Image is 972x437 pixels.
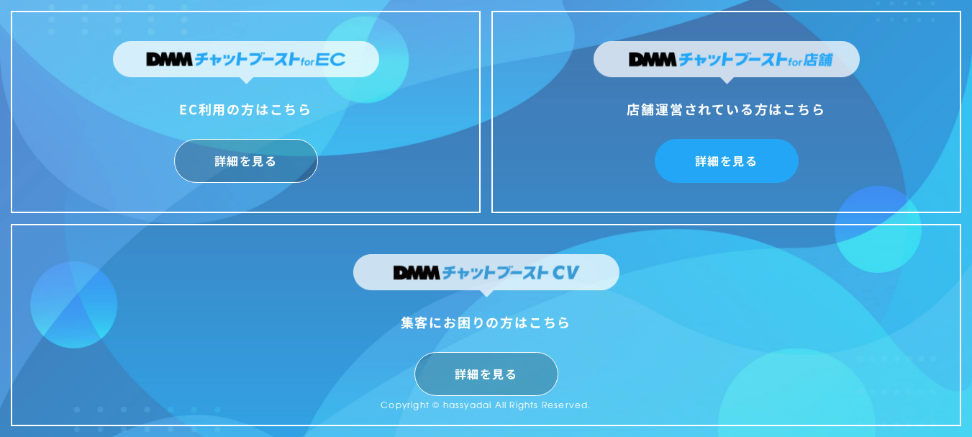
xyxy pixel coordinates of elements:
img: DMMチャットブーストfor店舗 [594,41,860,84]
img: DMMチャットブーストCV [353,254,619,297]
img: DMMチャットブーストforEC [113,41,379,84]
a: 詳細を見る [655,139,799,183]
div: 集客にお困りの方はこちら [353,310,619,333]
div: EC利用の方はこちら [113,97,379,120]
div: 店舗運営されている方はこちら [594,97,860,120]
a: 詳細を見る [414,352,558,396]
small: Copyright © hassyadai All Rights Reserved. [381,398,591,411]
a: 詳細を見る [174,139,318,183]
